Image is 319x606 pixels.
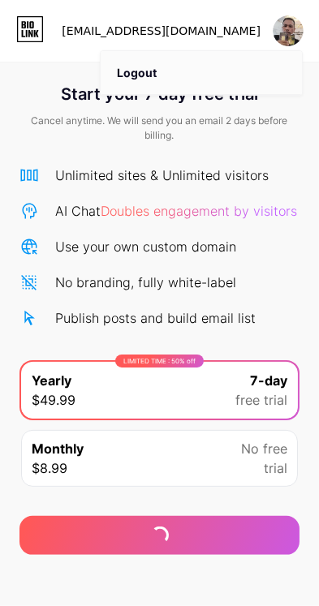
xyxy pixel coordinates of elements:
[235,390,287,410] span: free trial
[19,114,300,143] span: Cancel anytime. We will send you an email 2 days before billing.
[264,458,287,478] span: trial
[55,273,236,292] div: No branding, fully white-label
[55,165,269,185] div: Unlimited sites & Unlimited visitors
[115,355,204,367] div: LIMITED TIME : 50% off
[55,308,256,328] div: Publish posts and build email list
[55,201,297,221] div: AI Chat
[32,439,84,458] span: Monthly
[101,203,297,219] span: Doubles engagement by visitors
[62,23,261,40] div: [EMAIL_ADDRESS][DOMAIN_NAME]
[61,78,258,110] span: Start your 7 day free trial
[250,371,287,390] span: 7-day
[55,237,236,256] div: Use your own custom domain
[32,458,67,478] span: $8.99
[32,371,71,390] span: Yearly
[241,439,287,458] span: No free
[32,390,75,410] span: $49.99
[101,51,302,95] li: Logout
[273,15,304,46] img: om_jep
